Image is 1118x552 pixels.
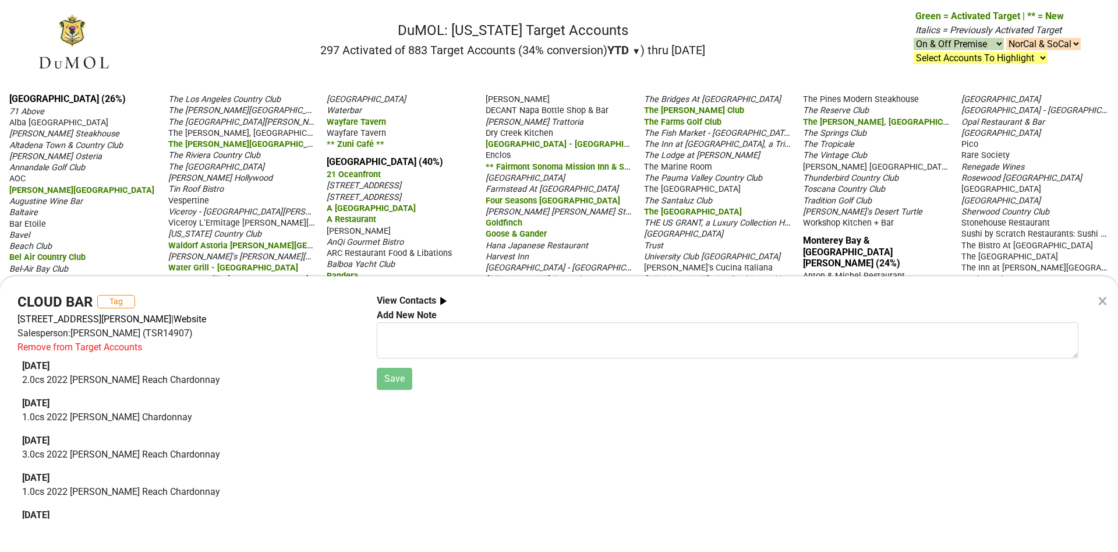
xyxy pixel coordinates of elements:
div: [DATE] [22,434,355,448]
b: Add New Note [377,310,437,321]
div: [DATE] [22,396,355,410]
button: Save [377,368,412,390]
div: [DATE] [22,359,355,373]
button: Tag [97,295,135,308]
p: 3.0 cs 2022 [PERSON_NAME] Reach Chardonnay [22,448,355,462]
div: [DATE] [22,471,355,485]
a: [STREET_ADDRESS][PERSON_NAME] [17,314,171,325]
p: 1.0 cs 2022 [PERSON_NAME] Reach Chardonnay [22,485,355,499]
b: View Contacts [377,295,436,306]
div: × [1098,287,1108,315]
img: arrow_right.svg [436,294,451,308]
div: Salesperson: [PERSON_NAME] (TSR14907) [17,326,359,340]
p: 2.0 cs 2022 [PERSON_NAME] Reach Chardonnay [22,373,355,387]
div: Remove from Target Accounts [17,340,142,354]
div: [DATE] [22,508,355,522]
h4: CLOUD BAR [17,294,93,311]
span: | [171,314,174,325]
a: Website [174,314,206,325]
p: 1.0 cs 2022 [PERSON_NAME] Chardonnay [22,410,355,424]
